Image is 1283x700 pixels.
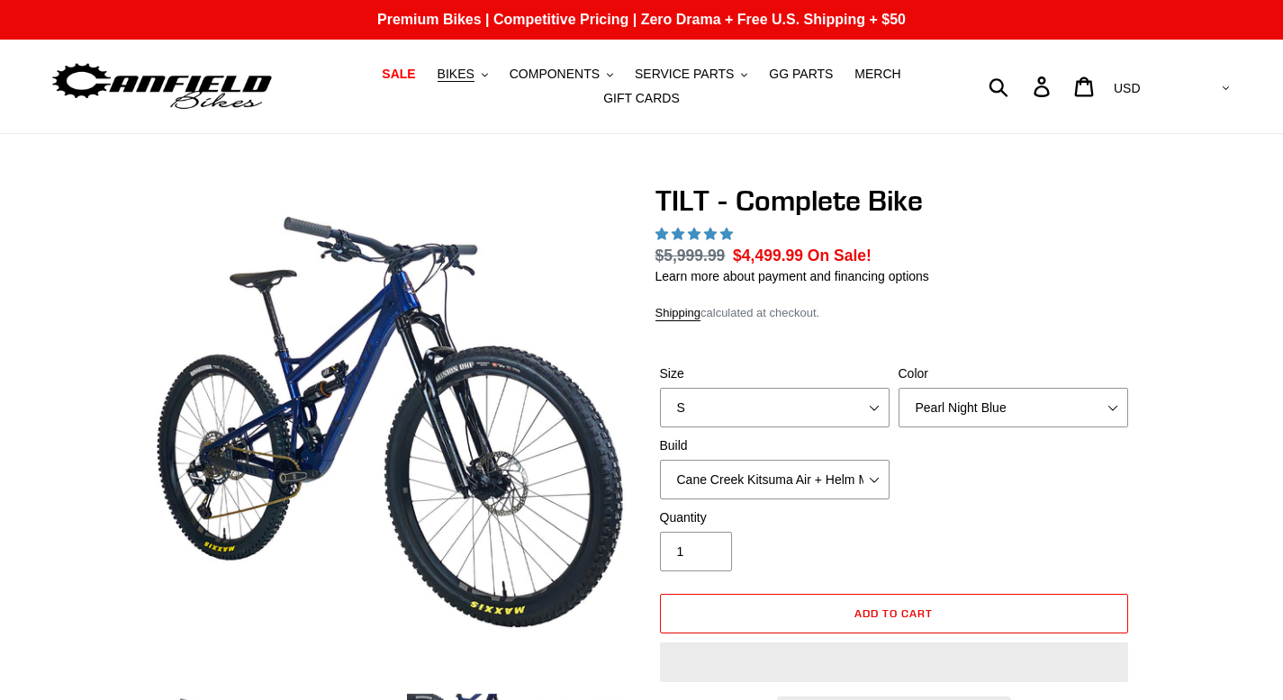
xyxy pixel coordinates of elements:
[655,227,736,241] span: 5.00 stars
[635,67,734,82] span: SERVICE PARTS
[429,62,497,86] button: BIKES
[603,91,680,106] span: GIFT CARDS
[626,62,756,86] button: SERVICE PARTS
[155,187,625,657] img: TILT - Complete Bike
[845,62,909,86] a: MERCH
[660,508,890,527] label: Quantity
[50,58,275,115] img: Canfield Bikes
[655,184,1133,218] h1: TILT - Complete Bike
[501,62,622,86] button: COMPONENTS
[854,606,933,620] span: Add to cart
[382,67,415,82] span: SALE
[438,67,474,82] span: BIKES
[594,86,689,111] a: GIFT CARDS
[769,67,833,82] span: GG PARTS
[655,269,929,283] a: Learn more about payment and financing options
[510,67,600,82] span: COMPONENTS
[854,67,900,82] span: MERCH
[373,62,424,86] a: SALE
[660,594,1128,633] button: Add to cart
[655,304,1133,322] div: calculated at checkout.
[660,364,890,383] label: Size
[760,62,842,86] a: GG PARTS
[733,247,803,265] span: $4,499.99
[655,247,726,265] s: $5,999.99
[899,364,1128,383] label: Color
[808,244,872,267] span: On Sale!
[998,67,1044,106] input: Search
[655,306,701,321] a: Shipping
[660,436,890,455] label: Build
